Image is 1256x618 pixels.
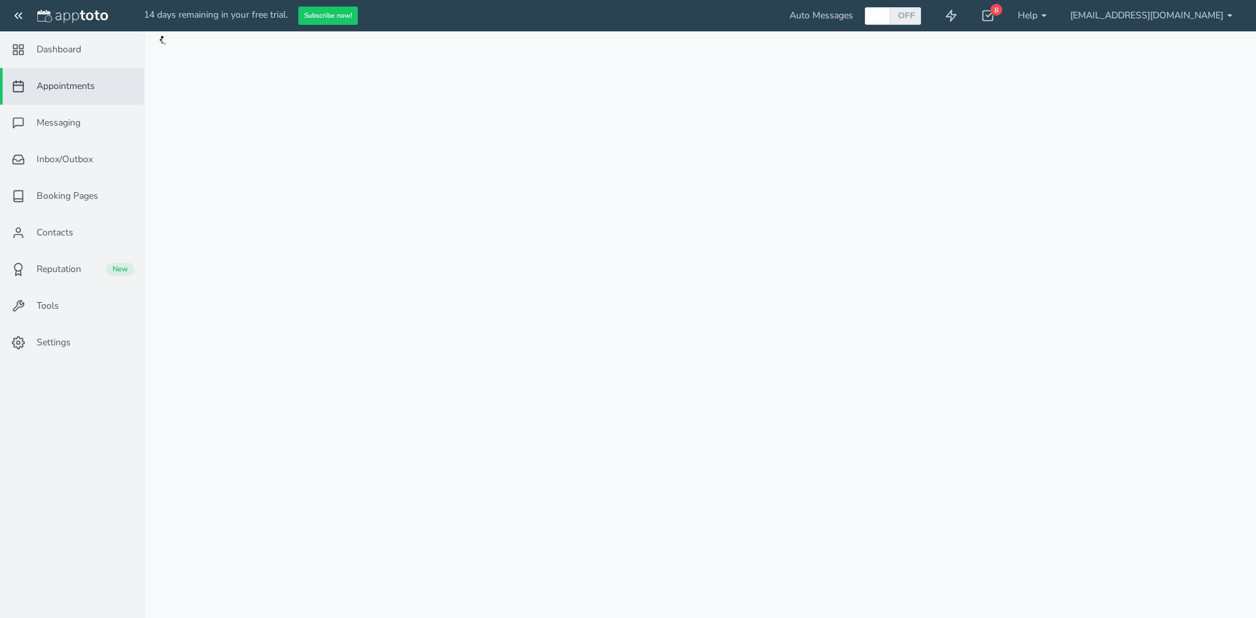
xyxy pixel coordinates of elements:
span: Auto Messages [790,9,853,22]
span: Dashboard [37,43,81,56]
div: New [106,263,135,276]
img: logo-apptoto--white.svg [37,10,108,23]
button: Subscribe now! [298,7,358,26]
span: 14 days remaining in your free trial. [144,9,288,21]
span: Appointments [37,80,95,93]
span: Inbox/Outbox [37,153,93,166]
span: Tools [37,300,59,313]
span: Messaging [37,116,80,129]
span: Settings [37,336,71,349]
span: Reputation [37,263,81,276]
label: OFF [898,10,916,21]
div: 8 [990,4,1002,16]
span: Contacts [37,226,73,239]
span: Booking Pages [37,190,98,203]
